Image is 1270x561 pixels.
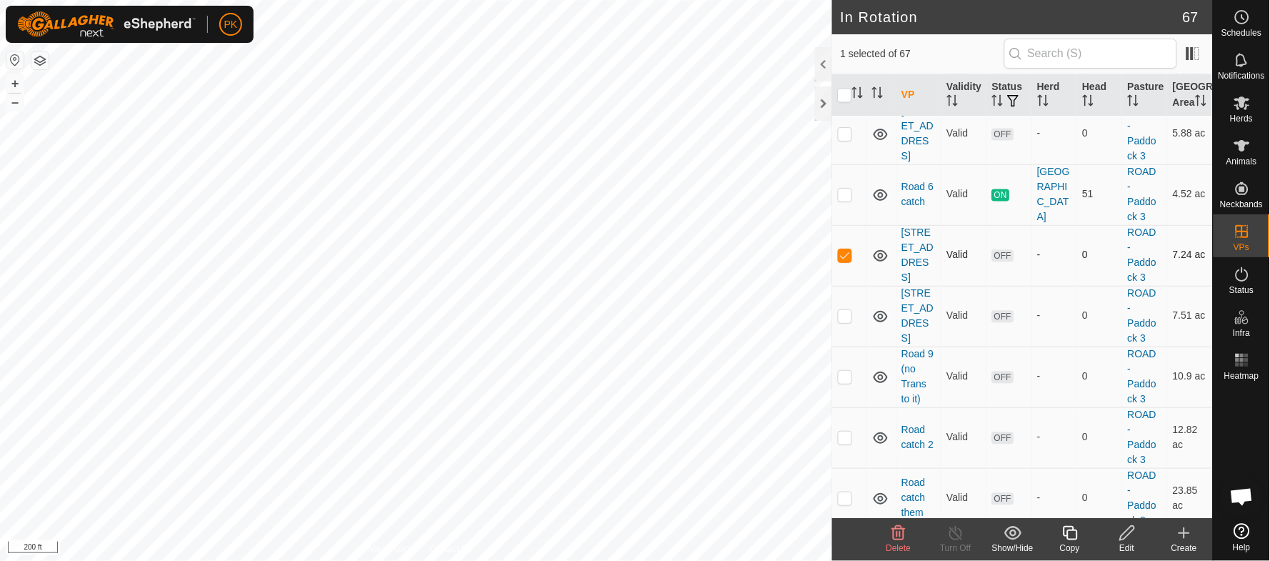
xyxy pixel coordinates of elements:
[902,106,934,162] a: [STREET_ADDRESS]
[992,311,1014,323] span: OFF
[6,94,24,111] button: –
[1183,6,1199,28] span: 67
[902,477,926,519] a: Road catch them
[1128,167,1156,223] a: ROAD - Paddock 3
[992,250,1014,262] span: OFF
[1038,126,1071,142] div: -
[1168,164,1213,225] td: 4.52 ac
[17,11,196,37] img: Gallagher Logo
[1128,288,1156,344] a: ROAD - Paddock 3
[1219,71,1265,80] span: Notifications
[6,51,24,69] button: Reset Map
[1168,74,1213,117] th: [GEOGRAPHIC_DATA] Area
[1168,468,1213,529] td: 23.85 ac
[1038,309,1071,324] div: -
[992,372,1014,384] span: OFF
[902,349,934,405] a: Road 9 (no Trans to it)
[1038,430,1071,445] div: -
[1041,542,1099,555] div: Copy
[1168,407,1213,468] td: 12.82 ac
[1038,97,1049,109] p-sorticon: Activate to sort
[984,542,1041,555] div: Show/Hide
[1168,347,1213,407] td: 10.9 ac
[902,182,934,208] a: Road 6 catch
[1038,369,1071,384] div: -
[1128,97,1139,109] p-sorticon: Activate to sort
[941,225,986,286] td: Valid
[941,286,986,347] td: Valid
[6,75,24,92] button: +
[941,407,986,468] td: Valid
[31,52,49,69] button: Map Layers
[1221,29,1261,37] span: Schedules
[224,17,238,32] span: PK
[1229,286,1254,294] span: Status
[359,542,413,555] a: Privacy Policy
[947,97,959,109] p-sorticon: Activate to sort
[886,543,911,553] span: Delete
[992,493,1014,505] span: OFF
[1077,164,1122,225] td: 51
[1038,248,1071,263] div: -
[1234,243,1249,252] span: VPs
[1168,104,1213,164] td: 5.88 ac
[941,164,986,225] td: Valid
[430,542,472,555] a: Contact Us
[1128,106,1156,162] a: ROAD - Paddock 3
[1196,97,1207,109] p-sorticon: Activate to sort
[1214,517,1270,557] a: Help
[927,542,984,555] div: Turn Off
[1128,409,1156,466] a: ROAD - Paddock 3
[1128,470,1156,527] a: ROAD - Paddock 3
[841,46,1004,61] span: 1 selected of 67
[1077,468,1122,529] td: 0
[852,89,864,101] p-sorticon: Activate to sort
[1221,475,1264,518] div: Open chat
[1083,97,1094,109] p-sorticon: Activate to sort
[1128,349,1156,405] a: ROAD - Paddock 3
[1220,200,1263,209] span: Neckbands
[902,425,934,451] a: Road catch 2
[986,74,1031,117] th: Status
[992,97,1004,109] p-sorticon: Activate to sort
[841,9,1183,26] h2: In Rotation
[902,288,934,344] a: [STREET_ADDRESS]
[992,189,1009,202] span: ON
[992,129,1014,141] span: OFF
[1233,543,1251,552] span: Help
[1038,165,1071,225] div: [GEOGRAPHIC_DATA]
[1226,157,1257,166] span: Animals
[1156,542,1213,555] div: Create
[1077,347,1122,407] td: 0
[1122,74,1167,117] th: Pasture
[941,347,986,407] td: Valid
[941,104,986,164] td: Valid
[1224,372,1259,380] span: Heatmap
[902,227,934,284] a: [STREET_ADDRESS]
[1077,104,1122,164] td: 0
[1032,74,1077,117] th: Herd
[992,432,1014,445] span: OFF
[1168,225,1213,286] td: 7.24 ac
[1038,491,1071,506] div: -
[896,74,941,117] th: VP
[872,89,884,101] p-sorticon: Activate to sort
[941,468,986,529] td: Valid
[941,74,986,117] th: Validity
[1099,542,1156,555] div: Edit
[1168,286,1213,347] td: 7.51 ac
[1230,114,1253,123] span: Herds
[1233,329,1250,337] span: Infra
[1004,39,1177,69] input: Search (S)
[1077,407,1122,468] td: 0
[1128,227,1156,284] a: ROAD - Paddock 3
[1077,286,1122,347] td: 0
[1077,225,1122,286] td: 0
[1077,74,1122,117] th: Head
